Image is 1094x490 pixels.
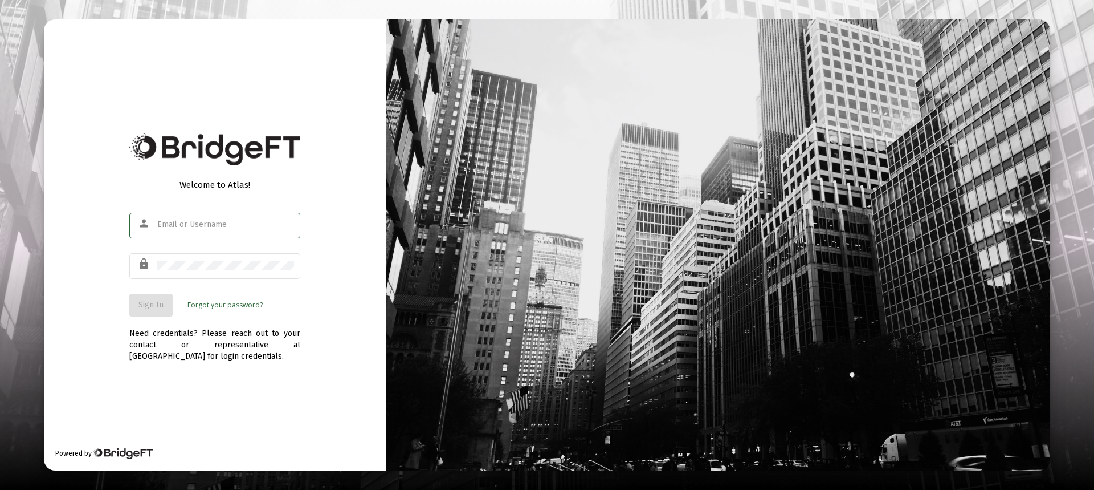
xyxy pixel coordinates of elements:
[187,299,263,311] a: Forgot your password?
[138,217,152,230] mat-icon: person
[129,179,300,191] div: Welcome to Atlas!
[129,294,173,317] button: Sign In
[129,317,300,362] div: Need credentials? Please reach out to your contact or representative at [GEOGRAPHIC_DATA] for log...
[138,300,164,310] span: Sign In
[138,257,152,271] mat-icon: lock
[55,448,153,459] div: Powered by
[157,220,294,229] input: Email or Username
[93,448,153,459] img: Bridge Financial Technology Logo
[129,133,300,165] img: Bridge Financial Technology Logo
